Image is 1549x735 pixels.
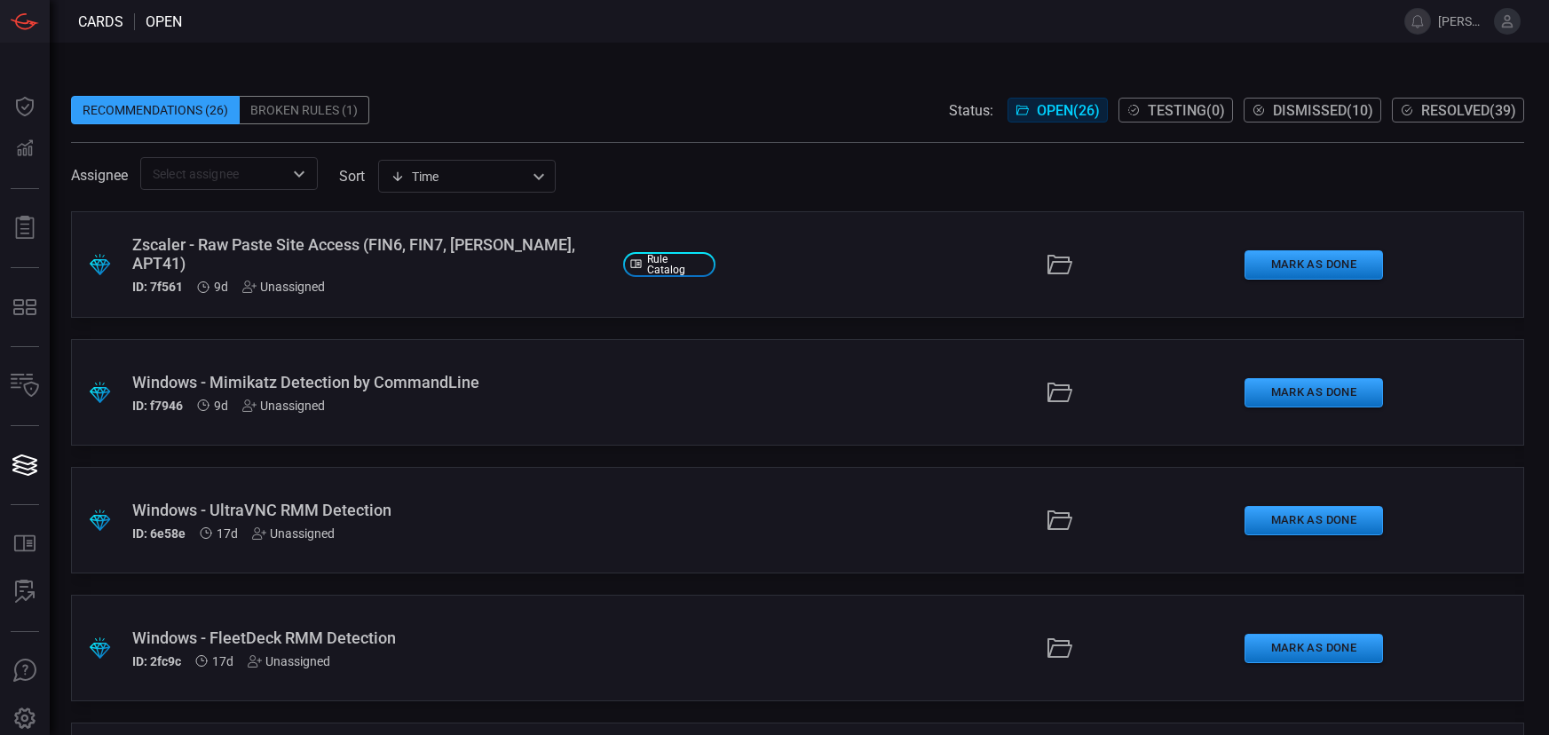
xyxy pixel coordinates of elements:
[71,96,240,124] div: Recommendations (26)
[1245,250,1383,280] button: Mark as Done
[132,654,181,668] h5: ID: 2fc9c
[1118,98,1233,122] button: Testing(0)
[132,235,609,273] div: Zscaler - Raw Paste Site Access (FIN6, FIN7, Rocke, APT41)
[4,650,46,692] button: Ask Us A Question
[1244,98,1381,122] button: Dismissed(10)
[146,13,182,30] span: open
[71,167,128,184] span: Assignee
[949,102,993,119] span: Status:
[132,280,183,294] h5: ID: 7f561
[252,526,335,541] div: Unassigned
[4,286,46,328] button: MITRE - Detection Posture
[242,399,325,413] div: Unassigned
[214,399,228,413] span: Sep 01, 2025 4:32 AM
[146,162,283,185] input: Select assignee
[212,654,233,668] span: Aug 24, 2025 4:16 AM
[4,85,46,128] button: Dashboard
[242,280,325,294] div: Unassigned
[214,280,228,294] span: Sep 01, 2025 4:32 AM
[1245,506,1383,535] button: Mark as Done
[1421,102,1516,119] span: Resolved ( 39 )
[1245,378,1383,407] button: Mark as Done
[4,444,46,486] button: Cards
[217,526,238,541] span: Aug 24, 2025 4:16 AM
[339,168,365,185] label: sort
[132,373,609,391] div: Windows - Mimikatz Detection by CommandLine
[1392,98,1524,122] button: Resolved(39)
[132,399,183,413] h5: ID: f7946
[4,365,46,407] button: Inventory
[1273,102,1373,119] span: Dismissed ( 10 )
[287,162,312,186] button: Open
[132,628,609,647] div: Windows - FleetDeck RMM Detection
[132,501,609,519] div: Windows - UltraVNC RMM Detection
[240,96,369,124] div: Broken Rules (1)
[1438,14,1487,28] span: [PERSON_NAME][EMAIL_ADDRESS][PERSON_NAME][DOMAIN_NAME]
[4,128,46,170] button: Detections
[1037,102,1100,119] span: Open ( 26 )
[132,526,186,541] h5: ID: 6e58e
[4,571,46,613] button: ALERT ANALYSIS
[78,13,123,30] span: Cards
[1148,102,1225,119] span: Testing ( 0 )
[4,523,46,565] button: Rule Catalog
[391,168,527,186] div: Time
[4,207,46,249] button: Reports
[1008,98,1108,122] button: Open(26)
[248,654,330,668] div: Unassigned
[647,254,707,275] span: Rule Catalog
[1245,634,1383,663] button: Mark as Done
